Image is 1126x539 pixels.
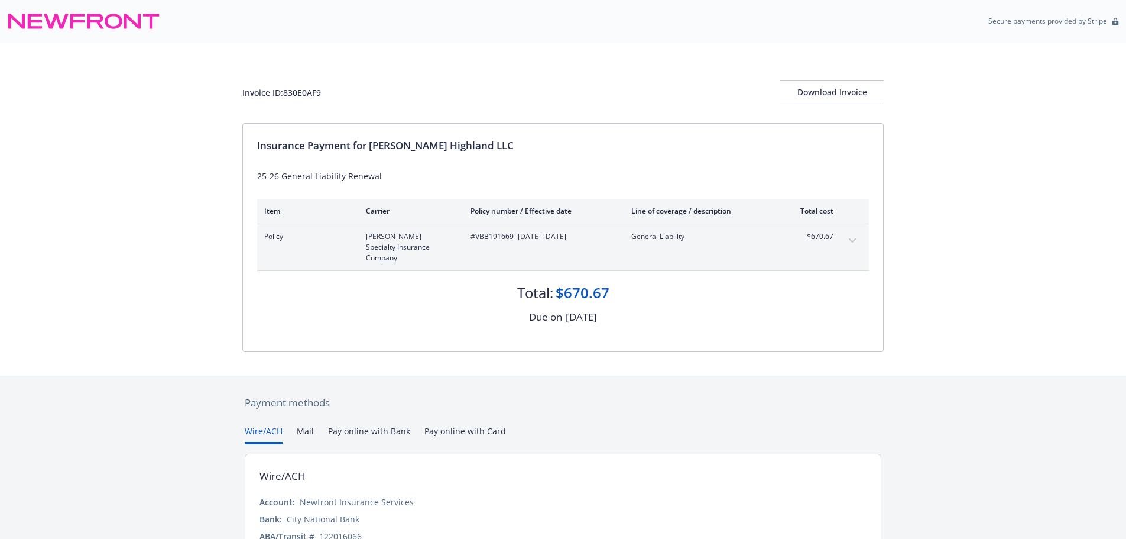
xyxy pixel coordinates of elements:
[264,206,347,216] div: Item
[366,231,452,263] span: [PERSON_NAME] Specialty Insurance Company
[245,425,283,444] button: Wire/ACH
[780,80,884,104] button: Download Invoice
[470,231,612,242] span: #VBB191669 - [DATE]-[DATE]
[257,224,869,270] div: Policy[PERSON_NAME] Specialty Insurance Company#VBB191669- [DATE]-[DATE]General Liability$670.67e...
[843,231,862,250] button: expand content
[566,309,597,325] div: [DATE]
[245,395,881,411] div: Payment methods
[259,469,306,484] div: Wire/ACH
[297,425,314,444] button: Mail
[259,513,282,525] div: Bank:
[366,206,452,216] div: Carrier
[470,206,612,216] div: Policy number / Effective date
[287,513,359,525] div: City National Bank
[556,283,609,303] div: $670.67
[631,231,770,242] span: General Liability
[631,206,770,216] div: Line of coverage / description
[257,138,869,153] div: Insurance Payment for [PERSON_NAME] Highland LLC
[517,283,553,303] div: Total:
[789,206,833,216] div: Total cost
[328,425,410,444] button: Pay online with Bank
[780,81,884,104] div: Download Invoice
[789,231,833,242] span: $670.67
[988,16,1107,26] p: Secure payments provided by Stripe
[264,231,347,242] span: Policy
[300,496,414,508] div: Newfront Insurance Services
[242,86,321,99] div: Invoice ID: 830E0AF9
[424,425,506,444] button: Pay online with Card
[529,309,562,325] div: Due on
[257,170,869,182] div: 25-26 General Liability Renewal
[259,496,295,508] div: Account:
